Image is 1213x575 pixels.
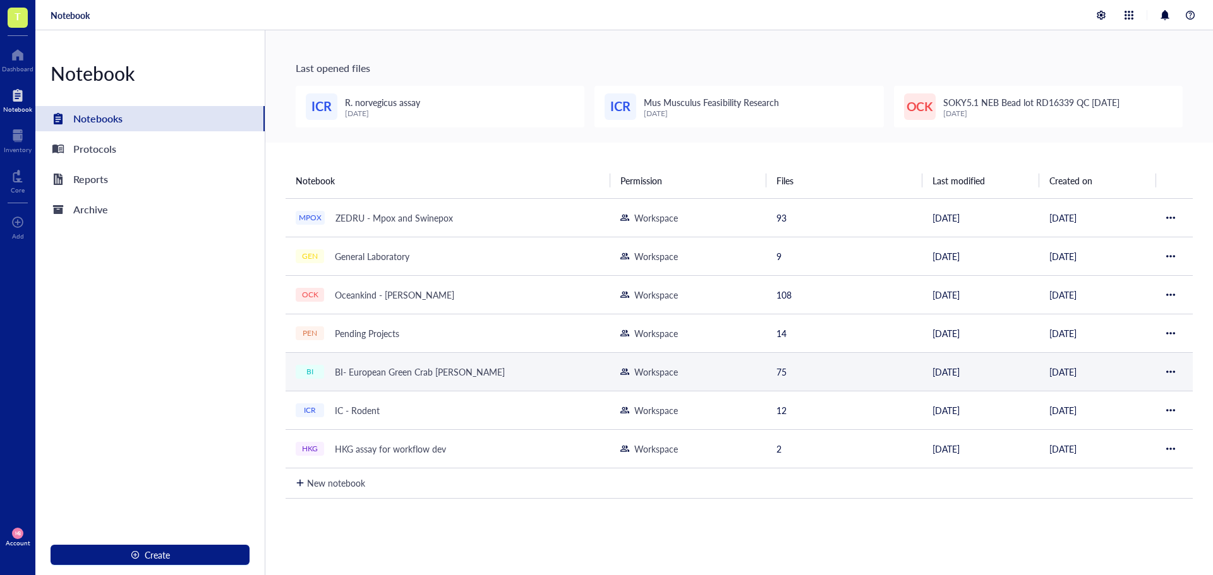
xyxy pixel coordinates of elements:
div: Workspace [634,288,678,302]
td: [DATE] [922,198,1039,237]
td: 2 [766,429,922,468]
th: Last modified [922,163,1039,198]
a: Notebook [3,85,32,113]
a: Reports [35,167,265,192]
td: [DATE] [922,314,1039,352]
div: New notebook [307,476,365,490]
td: [DATE] [1039,198,1156,237]
span: SOKY5.1 NEB Bead lot RD16339 QC [DATE] [943,96,1119,109]
td: 14 [766,314,922,352]
td: [DATE] [1039,237,1156,275]
div: Pending Projects [329,324,405,342]
td: 9 [766,237,922,275]
td: [DATE] [922,275,1039,314]
td: [DATE] [1039,314,1156,352]
div: [DATE] [943,109,1119,118]
span: Create [145,550,170,560]
td: [DATE] [1039,429,1156,468]
div: Notebook [35,61,265,86]
td: [DATE] [922,352,1039,391]
td: [DATE] [922,429,1039,468]
div: Workspace [634,403,678,417]
td: [DATE] [922,237,1039,275]
div: Oceankind - [PERSON_NAME] [329,286,460,304]
th: Permission [610,163,766,198]
div: Archive [73,201,108,218]
div: Account [6,539,30,547]
div: Inventory [4,146,32,153]
div: Workspace [634,249,678,263]
div: HKG assay for workflow dev [329,440,452,458]
div: ZEDRU - Mpox and Swinepox [330,209,459,227]
div: Notebooks [73,110,123,127]
span: ICR [610,97,631,116]
a: Dashboard [2,45,33,73]
td: [DATE] [1039,391,1156,429]
div: [DATE] [644,109,778,118]
td: 108 [766,275,922,314]
button: Create [51,545,250,565]
a: Inventory [4,126,32,153]
td: 93 [766,198,922,237]
span: MB [15,531,20,536]
td: [DATE] [1039,352,1156,391]
th: Created on [1039,163,1156,198]
th: Notebook [286,163,610,198]
div: Dashboard [2,65,33,73]
div: Core [11,186,25,194]
a: Notebooks [35,106,265,131]
div: IC - Rodent [329,401,385,419]
td: [DATE] [922,391,1039,429]
div: Workspace [634,365,678,379]
span: T [15,8,21,24]
div: [DATE] [345,109,420,118]
span: ICR [311,97,332,116]
div: Workspace [634,326,678,340]
div: Last opened files [296,61,1183,76]
a: Archive [35,197,265,222]
span: Mus Musculus Feasibility Research [644,96,778,109]
div: Notebook [3,105,32,113]
td: [DATE] [1039,275,1156,314]
td: 75 [766,352,922,391]
div: Protocols [73,140,116,158]
div: Workspace [634,211,678,225]
td: 12 [766,391,922,429]
div: BI- European Green Crab [PERSON_NAME] [329,363,510,381]
a: Core [11,166,25,194]
div: Workspace [634,442,678,456]
div: Add [12,232,24,240]
div: General Laboratory [329,247,415,265]
a: Protocols [35,136,265,162]
th: Files [766,163,922,198]
div: Reports [73,170,108,188]
a: Notebook [51,9,90,21]
span: OCK [907,97,933,117]
span: R. norvegicus assay [345,96,420,109]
